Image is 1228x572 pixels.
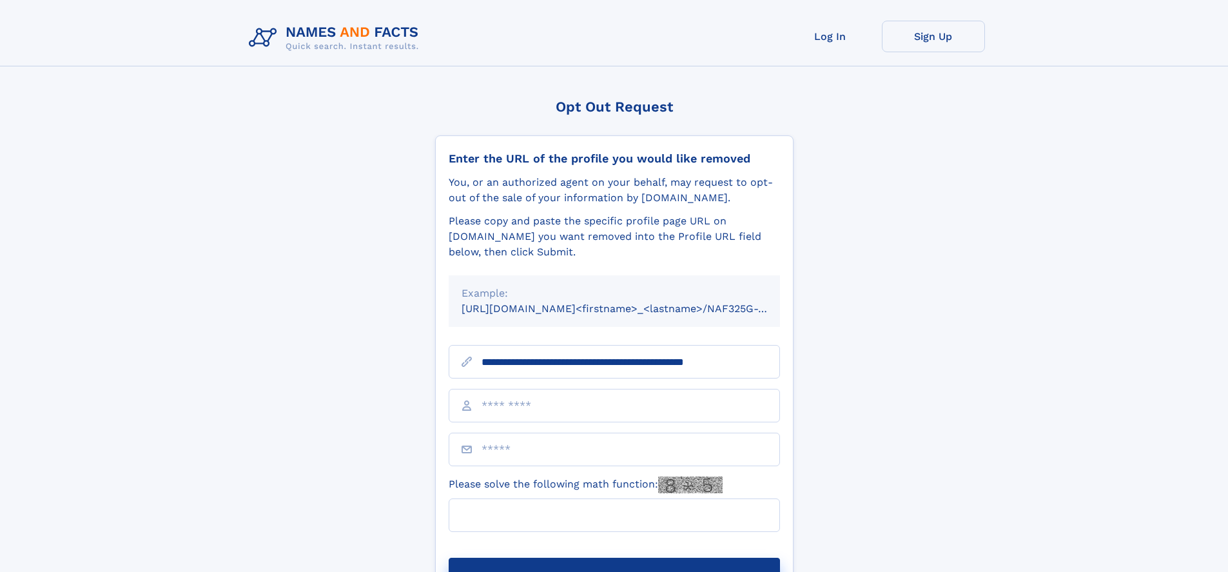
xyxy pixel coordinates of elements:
img: Logo Names and Facts [244,21,429,55]
div: Example: [462,286,767,301]
label: Please solve the following math function: [449,477,723,493]
div: Enter the URL of the profile you would like removed [449,152,780,166]
div: You, or an authorized agent on your behalf, may request to opt-out of the sale of your informatio... [449,175,780,206]
a: Log In [779,21,882,52]
div: Opt Out Request [435,99,794,115]
a: Sign Up [882,21,985,52]
small: [URL][DOMAIN_NAME]<firstname>_<lastname>/NAF325G-xxxxxxxx [462,302,804,315]
div: Please copy and paste the specific profile page URL on [DOMAIN_NAME] you want removed into the Pr... [449,213,780,260]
